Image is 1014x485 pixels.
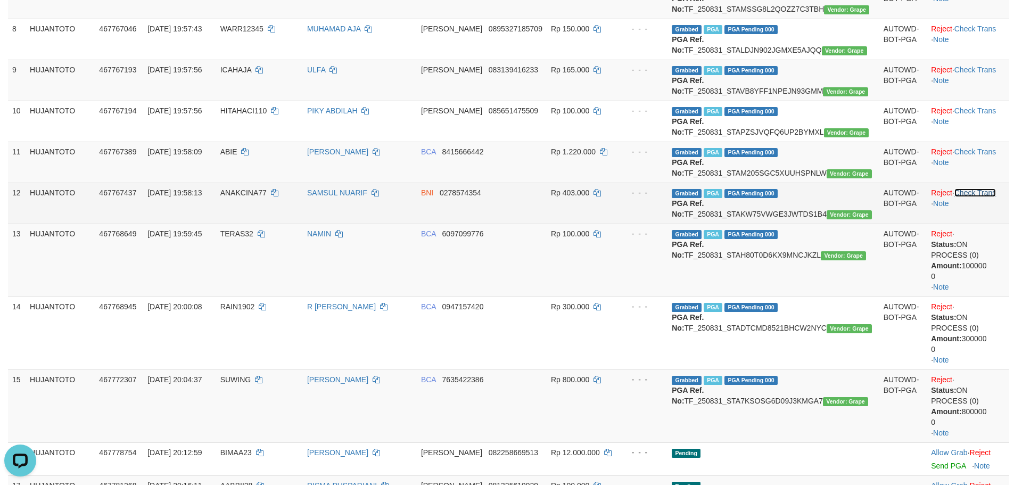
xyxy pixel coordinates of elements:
span: Marked by aeoserlin [704,230,722,239]
td: · · [927,224,1009,297]
span: Marked by aeoanne [704,25,722,34]
span: Copy 083139416233 to clipboard [489,65,538,74]
div: ON PROCESS (0) 800000 0 [931,385,1005,428]
a: Note [933,35,949,44]
span: [DATE] 19:58:09 [147,147,202,156]
a: Check Trans [954,24,996,33]
span: BCA [421,229,436,238]
td: AUTOWD-BOT-PGA [879,142,927,183]
a: Send PGA [931,462,966,470]
span: Grabbed [672,148,702,157]
span: Grabbed [672,189,702,198]
div: - - - [621,374,663,385]
span: Vendor URL: https://settle31.1velocity.biz [827,324,872,333]
td: HUJANTOTO [26,297,95,369]
span: Grabbed [672,230,702,239]
span: Copy 7635422386 to clipboard [442,375,484,384]
span: 467778754 [99,448,136,457]
b: PGA Ref. No: [672,240,704,259]
span: Marked by aeoanne [704,66,722,75]
td: HUJANTOTO [26,60,95,101]
span: Marked by aeoserlin [704,376,722,385]
td: HUJANTOTO [26,19,95,60]
td: 11 [8,142,26,183]
span: Rp 150.000 [551,24,589,33]
td: AUTOWD-BOT-PGA [879,60,927,101]
b: PGA Ref. No: [672,199,704,218]
div: - - - [621,146,663,157]
td: HUJANTOTO [26,369,95,442]
span: ANAKCINA77 [220,188,267,197]
td: AUTOWD-BOT-PGA [879,224,927,297]
span: Vendor URL: https://settle31.1velocity.biz [823,87,868,96]
span: Grabbed [672,107,702,116]
span: [PERSON_NAME] [421,65,482,74]
td: 13 [8,224,26,297]
span: 467767046 [99,24,136,33]
span: [DATE] 19:59:45 [147,229,202,238]
span: Rp 1.220.000 [551,147,596,156]
span: [DATE] 20:00:08 [147,302,202,311]
td: TF_250831_STA7KSOSG6D09J3KMGA7 [667,369,879,442]
a: Note [933,158,949,167]
span: [PERSON_NAME] [421,106,482,115]
a: Reject [931,375,952,384]
span: PGA Pending [724,189,778,198]
a: NAMIN [307,229,331,238]
b: Amount: [931,261,962,270]
span: Vendor URL: https://settle31.1velocity.biz [827,169,872,178]
td: · · [927,183,1009,224]
td: TF_250831_STALDJN902JGMXE5AJQQ [667,19,879,60]
a: Reject [931,302,952,311]
td: · · [927,101,1009,142]
div: - - - [621,105,663,116]
b: PGA Ref. No: [672,117,704,136]
span: Grabbed [672,376,702,385]
a: Check Trans [954,147,996,156]
span: [DATE] 19:57:56 [147,106,202,115]
span: SUWING [220,375,251,384]
td: · · [927,297,1009,369]
a: [PERSON_NAME] [307,375,368,384]
a: [PERSON_NAME] [307,147,368,156]
td: 8 [8,19,26,60]
span: PGA Pending [724,303,778,312]
td: · · [927,142,1009,183]
span: Marked by aeoanne [704,107,722,116]
span: Marked by aeoserlin [704,148,722,157]
span: HITAHACI110 [220,106,267,115]
a: Note [933,199,949,208]
b: PGA Ref. No: [672,158,704,177]
span: Copy 0895327185709 to clipboard [489,24,542,33]
td: AUTOWD-BOT-PGA [879,297,927,369]
td: · · [927,60,1009,101]
td: HUJANTOTO [26,101,95,142]
td: 9 [8,60,26,101]
span: [DATE] 20:12:59 [147,448,202,457]
b: PGA Ref. No: [672,35,704,54]
span: [PERSON_NAME] [421,24,482,33]
a: R [PERSON_NAME] [307,302,376,311]
a: Check Trans [954,188,996,197]
span: Vendor URL: https://settle31.1velocity.biz [822,46,867,55]
div: - - - [621,187,663,198]
div: - - - [621,23,663,34]
span: RAIN1902 [220,302,255,311]
span: Copy 0278574354 to clipboard [440,188,481,197]
span: Grabbed [672,25,702,34]
a: PIKY ABDILAH [307,106,358,115]
a: Note [933,356,949,364]
td: AUTOWD-BOT-PGA [879,183,927,224]
a: Reject [931,147,952,156]
span: 467768945 [99,302,136,311]
td: AUTOWD-BOT-PGA [879,19,927,60]
span: 467772307 [99,375,136,384]
b: PGA Ref. No: [672,76,704,95]
a: Check Trans [954,65,996,74]
span: WARR12345 [220,24,263,33]
span: BIMAA23 [220,448,252,457]
span: Vendor URL: https://settle31.1velocity.biz [824,128,869,137]
span: [DATE] 20:04:37 [147,375,202,384]
b: Status: [931,386,956,394]
a: Note [933,283,949,291]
